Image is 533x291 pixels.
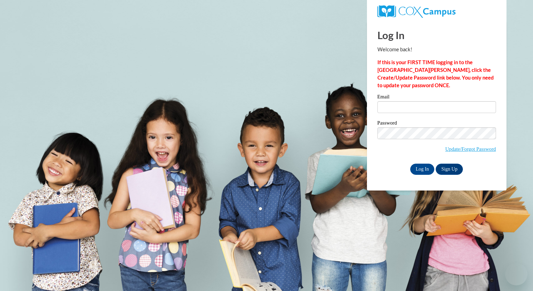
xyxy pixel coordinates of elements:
p: Welcome back! [377,46,496,53]
h1: Log In [377,28,496,42]
iframe: Button to launch messaging window [505,263,527,285]
label: Email [377,94,496,101]
input: Log In [410,164,435,175]
a: Sign Up [436,164,463,175]
a: COX Campus [377,5,496,18]
strong: If this is your FIRST TIME logging in to the [GEOGRAPHIC_DATA][PERSON_NAME], click the Create/Upd... [377,59,494,88]
a: Update/Forgot Password [445,146,496,152]
img: COX Campus [377,5,456,18]
label: Password [377,120,496,127]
